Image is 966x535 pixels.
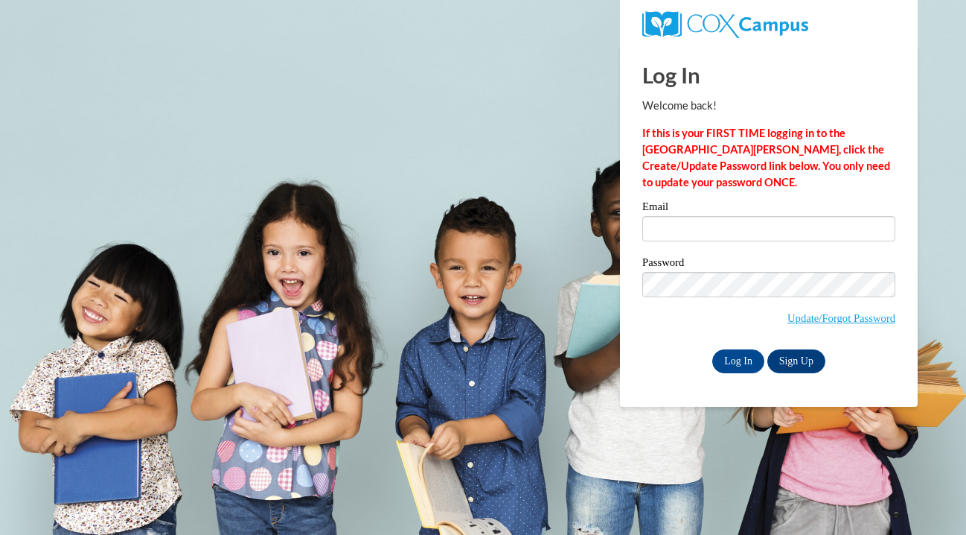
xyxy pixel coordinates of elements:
a: Sign Up [767,349,825,373]
h1: Log In [642,60,895,90]
p: Welcome back! [642,98,895,114]
label: Email [642,201,895,216]
a: Update/Forgot Password [787,312,895,324]
img: COX Campus [642,11,808,38]
input: Log In [712,349,764,373]
strong: If this is your FIRST TIME logging in to the [GEOGRAPHIC_DATA][PERSON_NAME], click the Create/Upd... [642,127,890,189]
label: Password [642,257,895,272]
a: COX Campus [642,17,808,30]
